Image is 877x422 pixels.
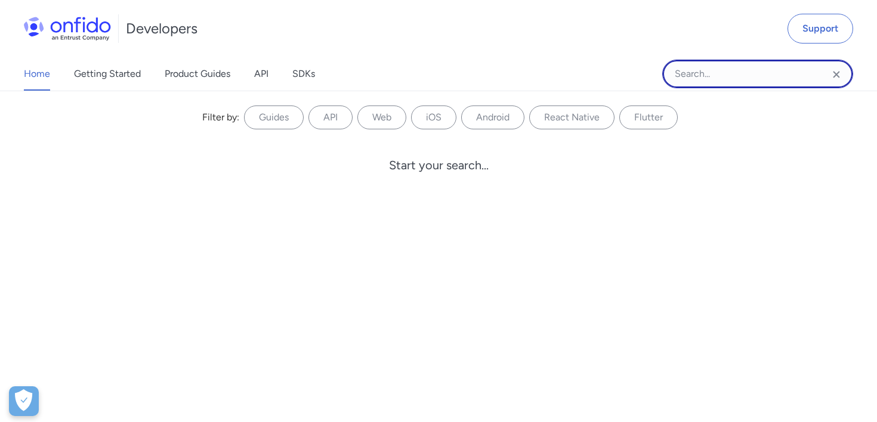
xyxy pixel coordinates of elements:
[165,57,230,91] a: Product Guides
[9,386,39,416] div: Cookie Preferences
[829,67,844,82] svg: Clear search field button
[254,57,268,91] a: API
[662,60,853,88] input: Onfido search input field
[202,110,239,125] div: Filter by:
[308,105,353,129] label: API
[74,57,141,91] a: Getting Started
[24,17,111,41] img: Onfido Logo
[389,158,489,172] div: Start your search...
[357,105,406,129] label: Web
[788,14,853,44] a: Support
[292,57,315,91] a: SDKs
[9,386,39,416] button: Open Preferences
[244,105,304,129] label: Guides
[24,57,50,91] a: Home
[126,19,197,38] h1: Developers
[529,105,614,129] label: React Native
[619,105,678,129] label: Flutter
[411,105,456,129] label: iOS
[461,105,524,129] label: Android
